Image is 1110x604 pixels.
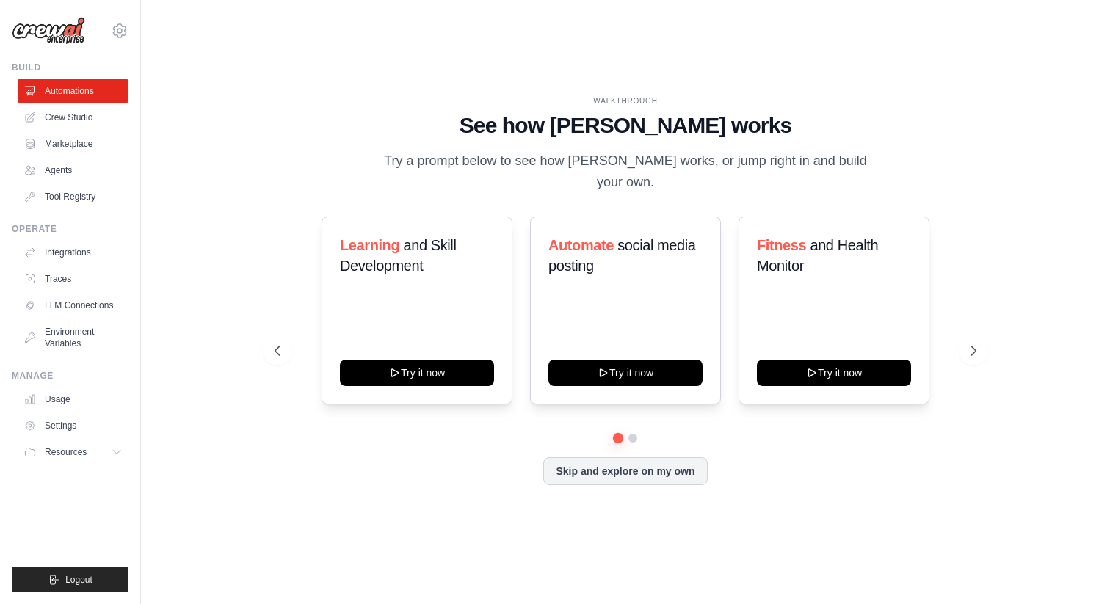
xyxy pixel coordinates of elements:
[12,567,128,592] button: Logout
[757,237,806,253] span: Fitness
[18,185,128,208] a: Tool Registry
[12,223,128,235] div: Operate
[340,237,456,274] span: and Skill Development
[12,370,128,382] div: Manage
[548,360,703,386] button: Try it now
[543,457,707,485] button: Skip and explore on my own
[12,62,128,73] div: Build
[275,95,977,106] div: WALKTHROUGH
[18,241,128,264] a: Integrations
[18,79,128,103] a: Automations
[18,106,128,129] a: Crew Studio
[275,112,977,139] h1: See how [PERSON_NAME] works
[548,237,614,253] span: Automate
[18,320,128,355] a: Environment Variables
[340,237,399,253] span: Learning
[18,414,128,437] a: Settings
[548,237,696,274] span: social media posting
[757,237,878,274] span: and Health Monitor
[757,360,911,386] button: Try it now
[340,360,494,386] button: Try it now
[65,574,92,586] span: Logout
[18,267,128,291] a: Traces
[18,294,128,317] a: LLM Connections
[18,159,128,182] a: Agents
[18,387,128,411] a: Usage
[45,446,87,458] span: Resources
[379,150,872,194] p: Try a prompt below to see how [PERSON_NAME] works, or jump right in and build your own.
[12,17,85,45] img: Logo
[18,132,128,156] a: Marketplace
[18,440,128,464] button: Resources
